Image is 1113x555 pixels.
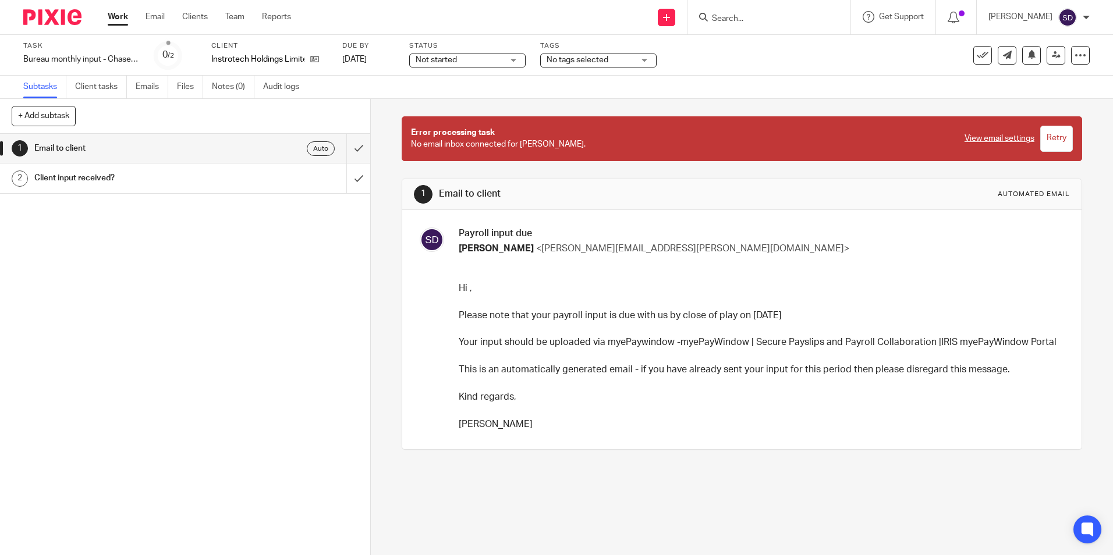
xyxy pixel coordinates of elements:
[23,54,140,65] div: Bureau monthly input - Chaser email to client - [DATE]
[23,54,140,65] div: Bureau monthly input - Chaser email to client - September 2025
[416,56,457,64] span: Not started
[12,140,28,156] div: 1
[263,76,308,98] a: Audit logs
[411,127,952,151] p: No email inbox connected for [PERSON_NAME].
[998,190,1070,199] div: Automated email
[108,11,128,23] a: Work
[459,363,1061,376] p: This is an automatically generated email - if you have already sent your input for this period th...
[23,76,66,98] a: Subtasks
[262,11,291,23] a: Reports
[459,336,1061,349] p: Your input should be uploaded via myePaywindow -
[12,170,28,187] div: 2
[965,133,1034,144] a: View email settings
[411,129,495,137] span: Error processing task
[162,48,174,62] div: 0
[182,11,208,23] a: Clients
[536,244,849,253] span: <[PERSON_NAME][EMAIL_ADDRESS][PERSON_NAME][DOMAIN_NAME]>
[12,106,76,126] button: + Add subtask
[459,309,1061,322] p: Please note that your payroll input is due with us by close of play on [DATE]
[711,14,816,24] input: Search
[23,41,140,51] label: Task
[420,227,444,252] img: svg%3E
[136,76,168,98] a: Emails
[540,41,657,51] label: Tags
[34,140,235,157] h1: Email to client
[459,282,1061,295] p: Hi ,
[439,188,767,200] h1: Email to client
[146,11,165,23] a: Email
[342,55,367,63] span: [DATE]
[988,11,1052,23] p: [PERSON_NAME]
[177,76,203,98] a: Files
[459,227,1061,240] h3: Payroll input due
[75,76,127,98] a: Client tasks
[34,169,235,187] h1: Client input received?
[23,9,81,25] img: Pixie
[459,244,534,253] span: [PERSON_NAME]
[459,390,1061,404] p: Kind regards,
[168,52,174,59] small: /2
[212,76,254,98] a: Notes (0)
[459,418,1061,431] p: [PERSON_NAME]
[547,56,608,64] span: No tags selected
[307,141,335,156] div: Auto
[414,185,433,204] div: 1
[225,11,244,23] a: Team
[879,13,924,21] span: Get Support
[211,54,304,65] p: Instrotech Holdings Limited
[1058,8,1077,27] img: svg%3E
[409,41,526,51] label: Status
[211,41,328,51] label: Client
[342,41,395,51] label: Due by
[680,337,1057,347] a: myePayWindow | Secure Payslips and Payroll Collaboration |IRIS myePayWindow Portal
[1040,126,1073,152] input: Retry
